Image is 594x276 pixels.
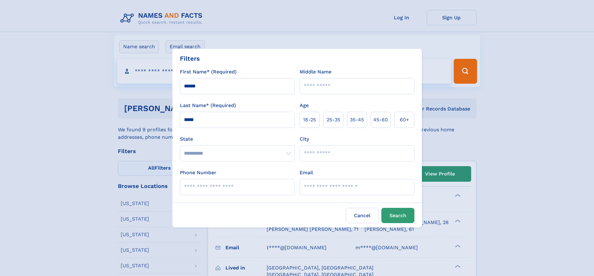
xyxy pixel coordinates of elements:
label: Phone Number [180,169,216,176]
label: State [180,135,295,143]
label: Age [300,102,309,109]
span: 18‑25 [303,116,316,124]
div: Filters [180,54,200,63]
button: Search [381,208,414,223]
label: First Name* (Required) [180,68,237,76]
label: Middle Name [300,68,331,76]
span: 25‑35 [326,116,340,124]
label: Last Name* (Required) [180,102,236,109]
label: Cancel [346,208,379,223]
span: 60+ [400,116,409,124]
label: City [300,135,309,143]
label: Email [300,169,313,176]
span: 35‑45 [350,116,364,124]
span: 45‑60 [373,116,388,124]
